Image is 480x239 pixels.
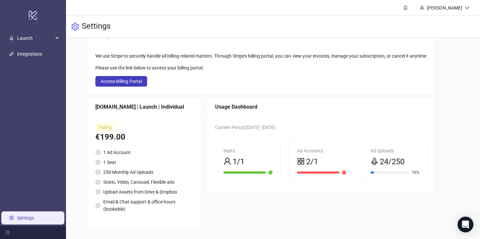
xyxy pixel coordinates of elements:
[223,157,231,165] span: user
[9,36,14,40] span: rocket
[71,23,79,31] span: setting
[233,156,244,168] span: 1/1
[95,189,101,195] span: check-circle
[95,188,193,196] li: Upload Assets from Drive & Dropbox
[223,147,272,154] div: Seats
[95,159,193,166] li: 1 Seat
[269,171,272,174] span: check-circle
[95,103,193,111] div: [DOMAIN_NAME] | Launch | Individual
[465,6,469,10] span: down
[17,32,53,45] span: Launch
[370,157,378,165] span: rocket
[95,179,101,185] span: check-circle
[95,76,147,87] button: Access Billing Portal
[412,171,419,174] span: 10%
[420,6,424,10] span: user
[342,171,346,174] span: close-circle
[297,157,305,165] span: appstore
[215,125,275,130] span: Current Period: [DATE] - [DATE]
[17,215,34,221] a: Settings
[101,79,142,84] span: Access Billing Portal
[306,156,318,168] span: 2/1
[17,51,42,57] a: Integrations
[95,198,193,213] li: Email & Chat support & office hours (bookable)
[95,124,114,131] span: Trialing
[95,169,193,176] li: 250 Monthly Ad Uploads
[424,4,465,12] div: [PERSON_NAME]
[215,103,428,111] div: Usage Dashboard
[95,170,101,175] span: check-circle
[458,217,473,232] div: Open Intercom Messenger
[95,178,193,186] li: Static, Video, Carousel, Flexible ads
[297,147,346,154] div: Ad Accounts
[95,160,101,165] span: check-circle
[95,203,101,208] span: check-circle
[380,156,404,168] span: 24/250
[95,149,193,156] li: 1 Ad Account
[5,230,10,235] span: menu-fold
[95,64,428,71] div: Please use the link below to access your billing portal:
[95,131,193,144] div: €199.00
[95,150,101,155] span: check-circle
[403,5,408,10] span: bell
[82,21,111,32] h3: Settings
[95,52,428,60] div: We use Stripe to securely handle all billing-related matters. Through Stripe's billing portal, yo...
[370,147,420,154] div: Ad Uploads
